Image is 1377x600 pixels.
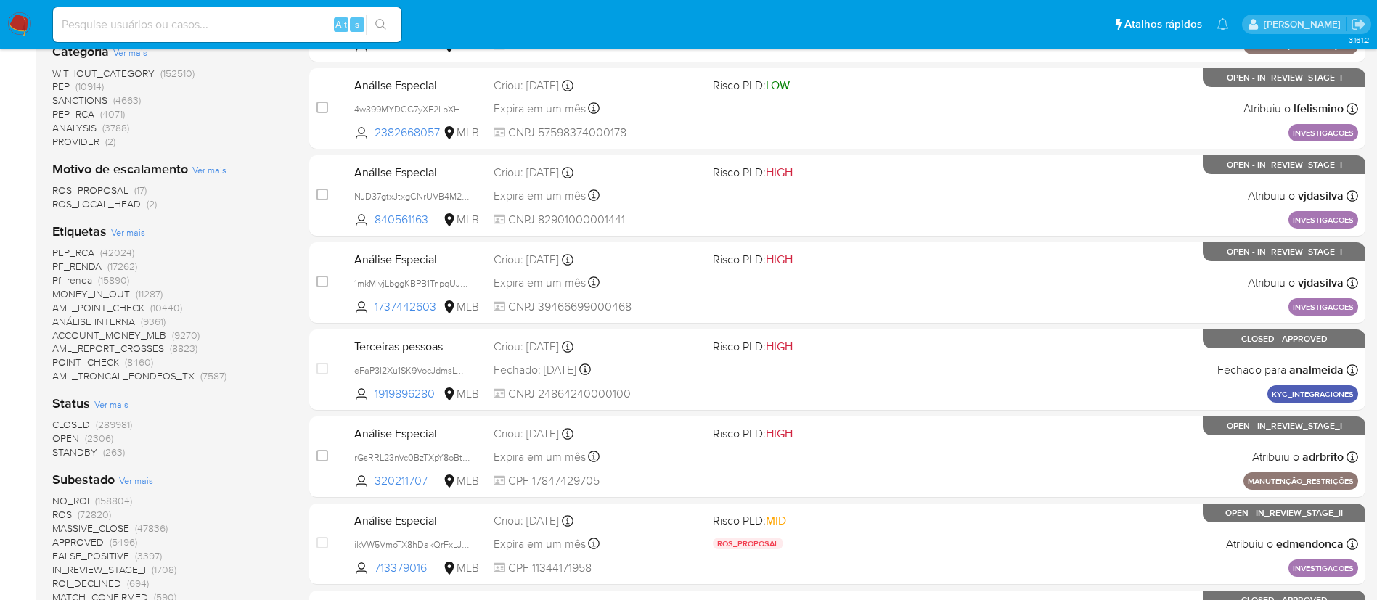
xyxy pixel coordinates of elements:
input: Pesquise usuários ou casos... [53,15,401,34]
span: 3.161.2 [1349,34,1370,46]
p: joice.osilva@mercadopago.com.br [1264,17,1346,31]
a: Notificações [1217,18,1229,30]
span: Alt [335,17,347,31]
a: Sair [1351,17,1366,32]
span: s [355,17,359,31]
button: search-icon [366,15,396,35]
span: Atalhos rápidos [1124,17,1202,32]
